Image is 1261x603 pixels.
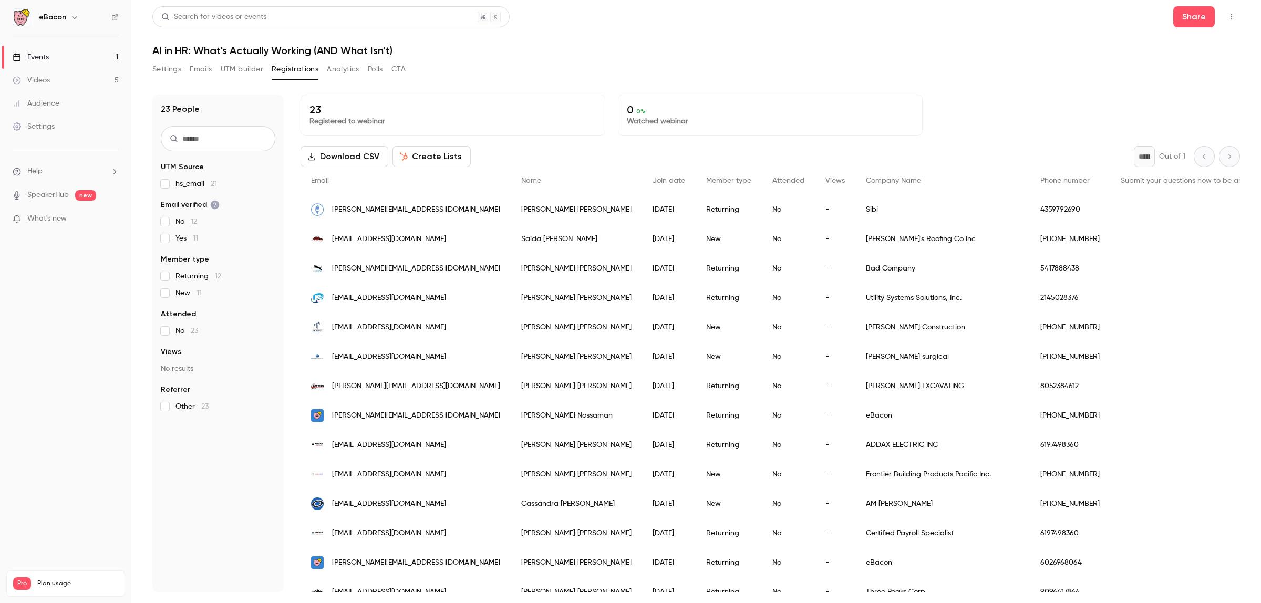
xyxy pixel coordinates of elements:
div: No [762,489,815,518]
div: 6026968064 [1030,548,1110,577]
span: [EMAIL_ADDRESS][DOMAIN_NAME] [332,528,446,539]
div: [DATE] [642,254,696,283]
div: [DATE] [642,224,696,254]
div: [DATE] [642,371,696,401]
img: amortega.com [311,497,324,510]
div: [PHONE_NUMBER] [1030,489,1110,518]
span: Referrer [161,384,190,395]
div: [PERSON_NAME] EXCAVATING [855,371,1030,401]
p: 0 [627,103,914,116]
span: 21 [211,180,217,188]
span: [PERSON_NAME][EMAIL_ADDRESS][DOMAIN_NAME] [332,263,500,274]
div: [PERSON_NAME] [PERSON_NAME] [511,460,642,489]
div: No [762,342,815,371]
div: No [762,283,815,313]
div: Returning [696,371,762,401]
span: Pro [13,577,31,590]
a: SpeakerHub [27,190,69,201]
span: new [75,190,96,201]
span: Name [521,177,541,184]
span: New [175,288,202,298]
div: Returning [696,254,762,283]
div: No [762,313,815,342]
div: 2145028376 [1030,283,1110,313]
img: ebacon.com [311,556,324,569]
div: - [815,401,855,430]
div: Audience [13,98,59,109]
div: New [696,313,762,342]
div: No [762,254,815,283]
div: - [815,518,855,548]
img: threepeakscorp.com [311,589,324,594]
span: [EMAIL_ADDRESS][DOMAIN_NAME] [332,351,446,362]
div: Certified Payroll Specialist [855,518,1030,548]
div: - [815,489,855,518]
span: [EMAIL_ADDRESS][DOMAIN_NAME] [332,469,446,480]
div: Returning [696,518,762,548]
div: 4359792690 [1030,195,1110,224]
div: Returning [696,401,762,430]
section: facet-groups [161,162,275,412]
span: No [175,216,197,227]
img: sibipro.com [311,203,324,216]
div: [PERSON_NAME] [PERSON_NAME] [511,283,642,313]
span: Member type [706,177,751,184]
span: [EMAIL_ADDRESS][DOMAIN_NAME] [332,234,446,245]
img: frontierpacificde.com [311,473,324,476]
button: Emails [190,61,212,78]
img: apthomasconstruction.com [311,321,324,334]
span: Attended [161,309,196,319]
div: 6197498360 [1030,430,1110,460]
span: Yes [175,233,198,244]
span: No [175,326,198,336]
div: [PHONE_NUMBER] [1030,313,1110,342]
img: goodesurgical.com [311,350,324,363]
span: UTM Source [161,162,204,172]
button: UTM builder [221,61,263,78]
div: Search for videos or events [161,12,266,23]
h1: AI in HR: What's Actually Working (AND What Isn't) [152,44,1240,57]
div: Cassandra [PERSON_NAME] [511,489,642,518]
div: - [815,460,855,489]
div: eBacon [855,548,1030,577]
div: [DATE] [642,342,696,371]
div: No [762,195,815,224]
img: addaxelectric.com [311,527,324,539]
span: Help [27,166,43,177]
span: Returning [175,271,221,282]
span: 11 [193,235,198,242]
span: [PERSON_NAME][EMAIL_ADDRESS][DOMAIN_NAME] [332,410,500,421]
div: Frontier Building Products Pacific Inc. [855,460,1030,489]
div: No [762,548,815,577]
span: Member type [161,254,209,265]
div: [PERSON_NAME] Construction [855,313,1030,342]
p: No results [161,363,275,374]
div: - [815,342,855,371]
div: [DATE] [642,460,696,489]
button: Polls [368,61,383,78]
div: 8052384612 [1030,371,1110,401]
span: [EMAIL_ADDRESS][DOMAIN_NAME] [332,440,446,451]
div: [DATE] [642,195,696,224]
div: AM [PERSON_NAME] [855,489,1030,518]
div: Returning [696,283,762,313]
div: [PERSON_NAME] [PERSON_NAME] [511,371,642,401]
div: No [762,224,815,254]
li: help-dropdown-opener [13,166,119,177]
span: [EMAIL_ADDRESS][DOMAIN_NAME] [332,587,446,598]
span: 23 [191,327,198,335]
div: - [815,371,855,401]
div: New [696,342,762,371]
div: [DATE] [642,518,696,548]
div: [DATE] [642,548,696,577]
button: Settings [152,61,181,78]
span: [PERSON_NAME][EMAIL_ADDRESS][DOMAIN_NAME] [332,557,500,568]
span: 23 [201,403,209,410]
iframe: Noticeable Trigger [106,214,119,224]
div: [DATE] [642,489,696,518]
div: [PERSON_NAME] Nossaman [511,401,642,430]
div: [PERSON_NAME] [PERSON_NAME] [511,548,642,577]
div: New [696,489,762,518]
span: Phone number [1040,177,1090,184]
span: Email verified [161,200,220,210]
